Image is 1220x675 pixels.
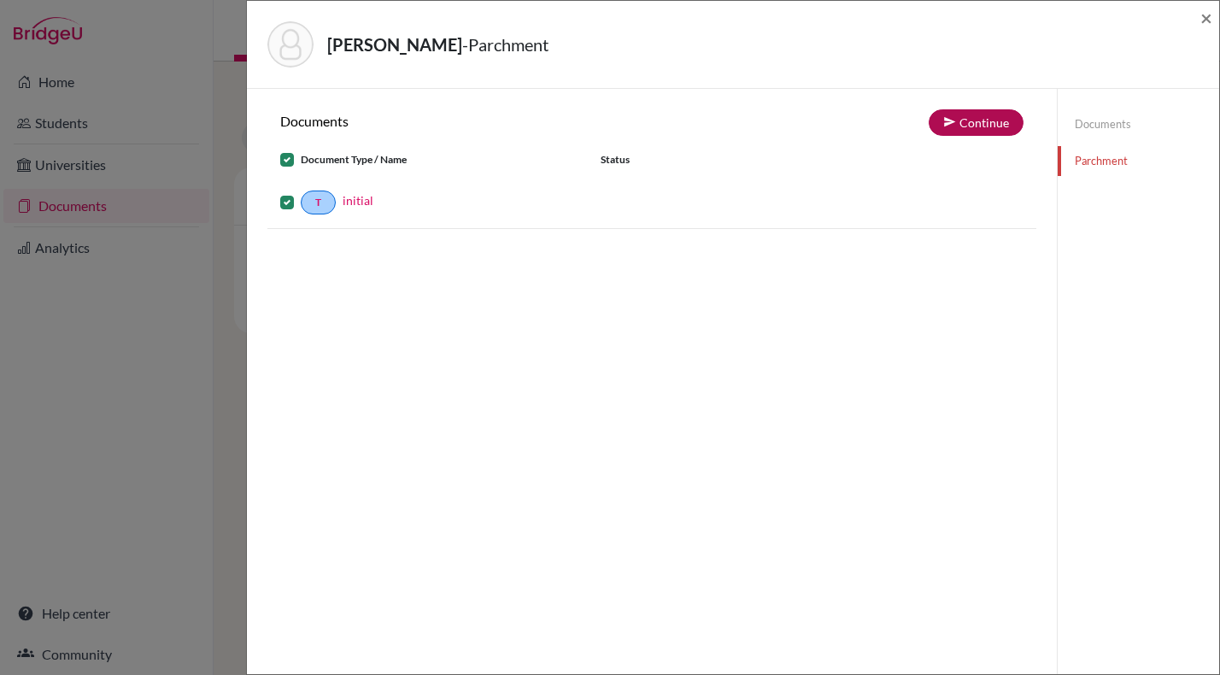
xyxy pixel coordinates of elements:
[267,150,588,170] div: Document Type / Name
[1058,109,1219,139] a: Documents
[1058,146,1219,176] a: Parchment
[1200,8,1212,28] button: Close
[588,150,780,170] div: Status
[301,191,336,214] a: T
[929,109,1024,136] button: Continue
[343,191,373,209] a: initial
[1200,5,1212,30] span: ×
[462,34,548,55] span: - Parchment
[267,113,652,129] h6: Documents
[327,34,462,55] strong: [PERSON_NAME]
